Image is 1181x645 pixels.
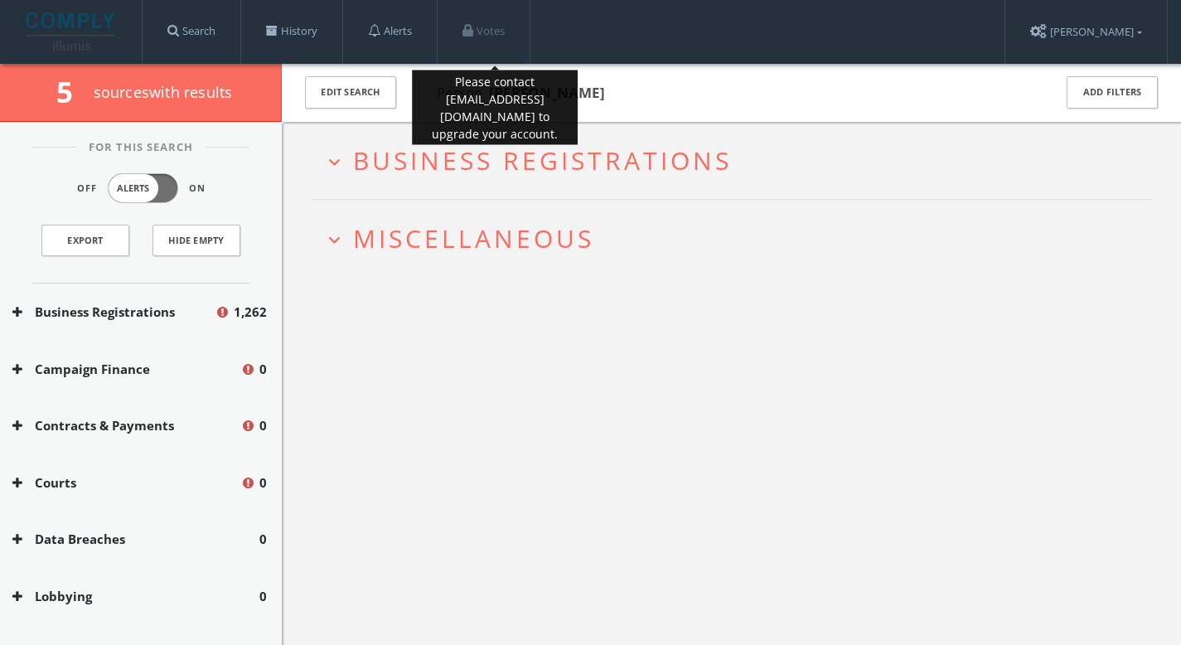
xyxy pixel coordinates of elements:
span: 0 [259,530,267,549]
i: expand_more [323,229,346,251]
button: Data Breaches [12,530,259,549]
span: Off [77,182,97,196]
span: 0 [259,587,267,606]
span: 0 [259,416,267,435]
img: illumis [26,12,119,51]
div: Please contact [EMAIL_ADDRESS][DOMAIN_NAME] to upgrade your account. [412,70,578,145]
button: Contracts & Payments [12,416,240,435]
span: 0 [259,360,267,379]
a: Export [41,225,129,256]
span: Miscellaneous [353,221,594,255]
span: 0 [259,473,267,492]
button: Business Registrations [12,303,215,322]
span: source s with results [94,82,233,102]
span: Business Registrations [353,143,732,177]
button: Add Filters [1067,76,1158,109]
button: Edit Search [305,76,396,109]
i: expand_more [323,151,346,173]
span: 5 [56,72,87,111]
button: Hide Empty [152,225,240,256]
span: 1,262 [234,303,267,322]
span: On [189,182,206,196]
button: expand_moreBusiness Registrations [323,147,1152,174]
span: For This Search [76,139,206,156]
button: Campaign Finance [12,360,240,379]
button: Lobbying [12,587,259,606]
button: expand_moreMiscellaneous [323,225,1152,252]
button: Courts [12,473,240,492]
